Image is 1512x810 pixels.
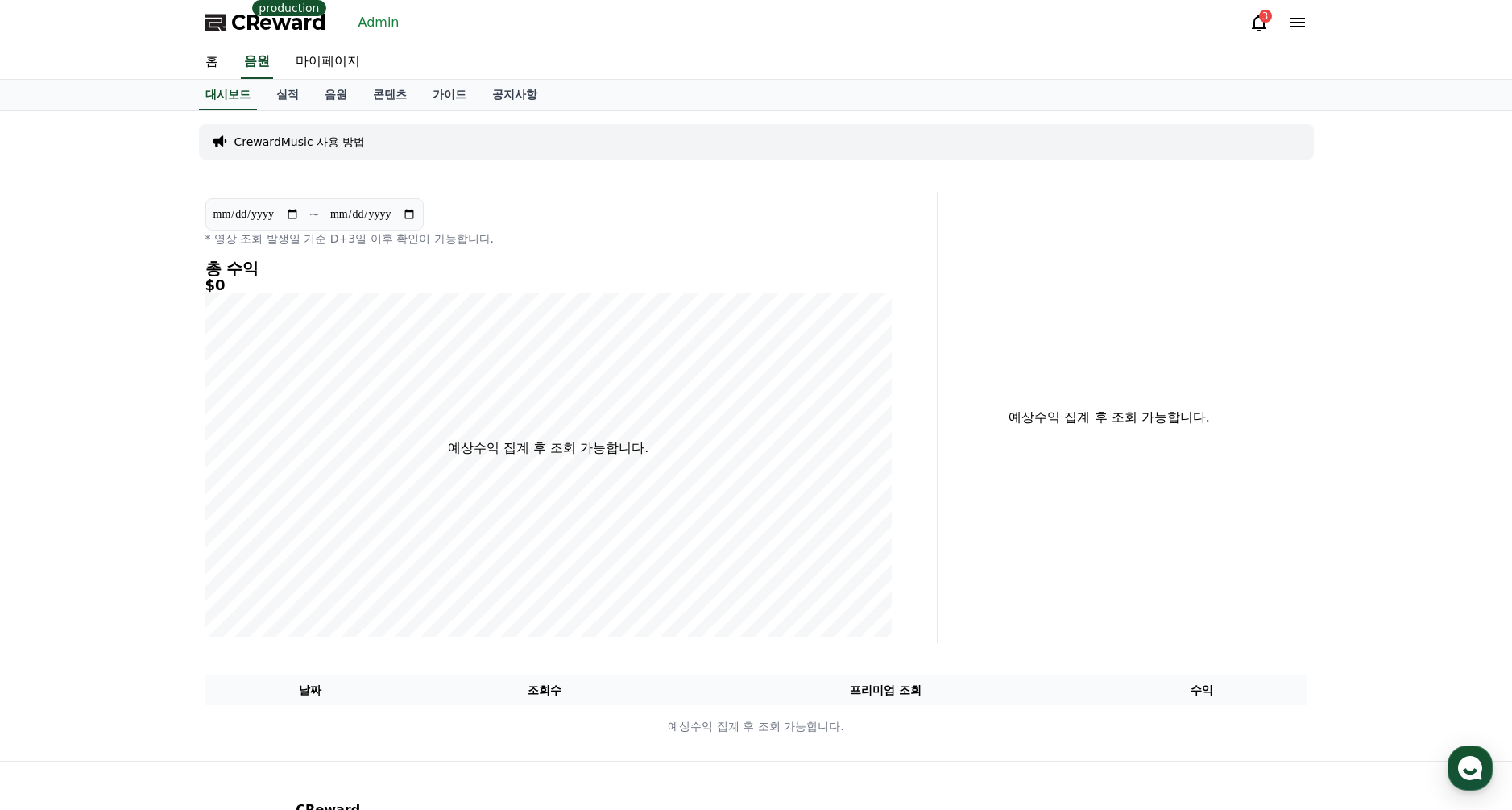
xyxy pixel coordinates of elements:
[249,535,268,548] span: 설정
[1249,13,1269,32] a: 3
[1097,675,1307,705] th: 수익
[309,205,320,224] p: ~
[147,536,167,549] span: 대화
[479,80,550,110] a: 공지사항
[205,277,892,293] h5: $0
[5,511,106,551] a: 홈
[674,675,1097,705] th: 프리미엄 조회
[312,80,360,110] a: 음원
[951,408,1269,427] p: 예상수익 집계 후 조회 가능합니다.
[205,260,892,277] h4: 총 수익
[263,80,312,110] a: 실적
[51,535,60,548] span: 홈
[106,511,208,551] a: 대화
[199,80,257,110] a: 대시보드
[352,10,406,35] a: Admin
[205,10,326,35] a: CReward
[208,511,309,551] a: 설정
[415,675,673,705] th: 조회수
[205,231,892,247] p: * 영상 조회 발생일 기준 D+3일 이후 확인이 가능합니다.
[206,718,1307,735] p: 예상수익 집계 후 조회 가능합니다.
[448,438,648,458] p: 예상수익 집계 후 조회 가능합니다.
[283,45,373,79] a: 마이페이지
[231,10,326,35] span: CReward
[205,675,416,705] th: 날짜
[360,80,420,110] a: 콘텐츠
[241,45,273,79] a: 음원
[1259,10,1272,23] div: 3
[193,45,231,79] a: 홈
[420,80,479,110] a: 가이드
[234,134,366,150] a: CrewardMusic 사용 방법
